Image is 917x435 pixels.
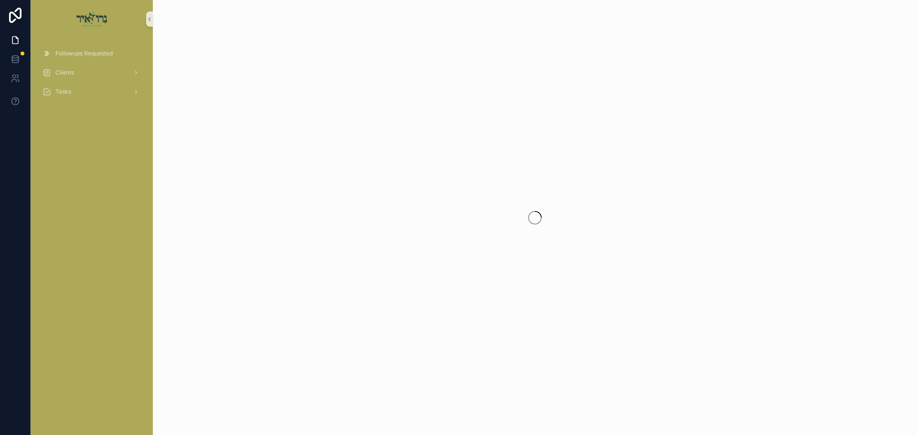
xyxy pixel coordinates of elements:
[36,45,147,62] a: Followups Requested
[55,50,113,57] span: Followups Requested
[55,69,74,76] span: Clients
[76,11,107,27] img: App logo
[31,38,153,113] div: scrollable content
[36,64,147,81] a: Clients
[55,88,71,95] span: Tasks
[36,83,147,100] a: Tasks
